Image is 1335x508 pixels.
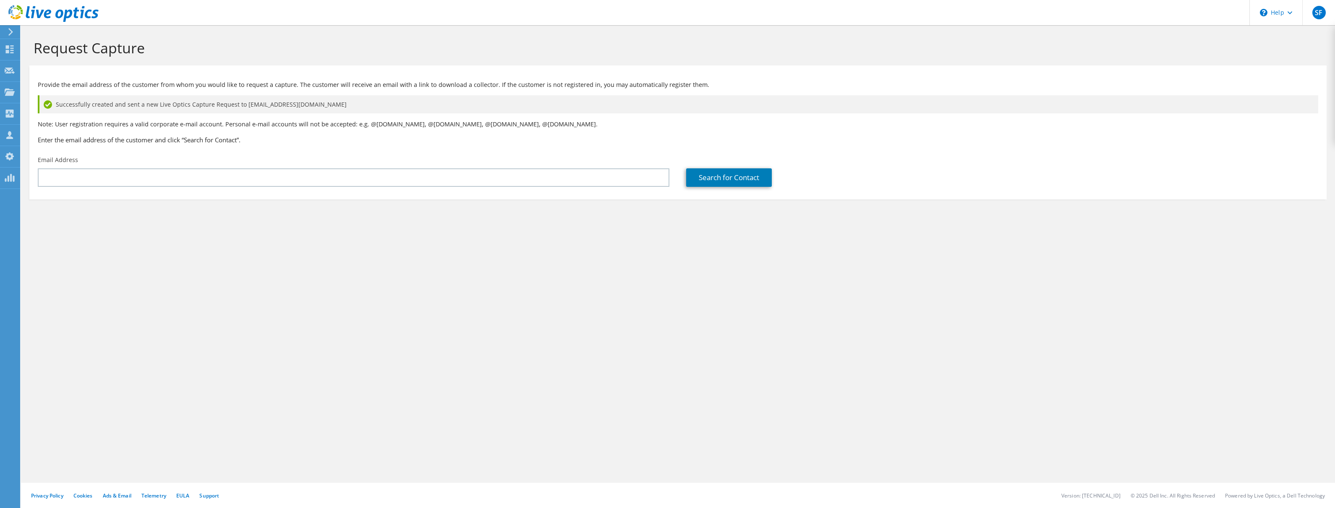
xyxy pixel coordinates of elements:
li: © 2025 Dell Inc. All Rights Reserved [1131,492,1215,499]
a: Cookies [73,492,93,499]
span: SF [1312,6,1326,19]
li: Powered by Live Optics, a Dell Technology [1225,492,1325,499]
a: Search for Contact [686,168,772,187]
a: Support [199,492,219,499]
a: Privacy Policy [31,492,63,499]
svg: \n [1260,9,1267,16]
h1: Request Capture [34,39,1318,57]
p: Note: User registration requires a valid corporate e-mail account. Personal e-mail accounts will ... [38,120,1318,129]
label: Email Address [38,156,78,164]
h3: Enter the email address of the customer and click “Search for Contact”. [38,135,1318,144]
span: Successfully created and sent a new Live Optics Capture Request to [EMAIL_ADDRESS][DOMAIN_NAME] [56,100,347,109]
p: Provide the email address of the customer from whom you would like to request a capture. The cust... [38,80,1318,89]
a: Ads & Email [103,492,131,499]
a: EULA [176,492,189,499]
a: Telemetry [141,492,166,499]
li: Version: [TECHNICAL_ID] [1061,492,1121,499]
